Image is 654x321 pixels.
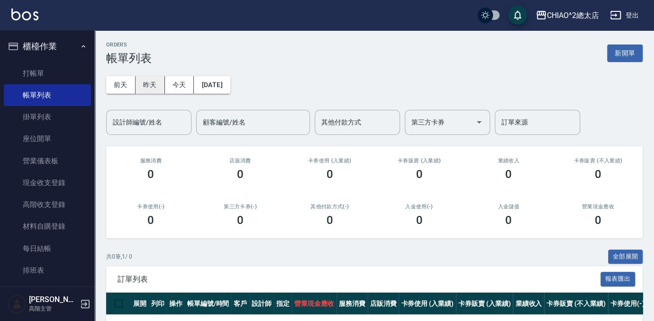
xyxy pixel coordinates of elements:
button: 報表匯出 [600,272,636,286]
button: save [508,6,527,25]
h3: 0 [595,168,601,181]
h3: 0 [416,214,422,227]
p: 高階主管 [29,304,77,313]
th: 指定 [274,293,292,315]
h2: 營業現金應收 [564,204,631,210]
a: 現場電腦打卡 [4,281,91,303]
img: Person [8,294,27,313]
p: 共 0 筆, 1 / 0 [106,252,132,261]
th: 帳單編號/時間 [185,293,232,315]
th: 客戶 [231,293,249,315]
th: 列印 [149,293,167,315]
th: 卡券販賣 (入業績) [456,293,513,315]
h2: ORDERS [106,42,152,48]
a: 座位開單 [4,128,91,150]
th: 卡券販賣 (不入業績) [544,293,608,315]
h3: 0 [147,168,154,181]
th: 業績收入 [513,293,544,315]
a: 高階收支登錄 [4,194,91,215]
h3: 0 [147,214,154,227]
h2: 卡券使用(-) [118,204,184,210]
h2: 業績收入 [475,158,542,164]
h2: 入金儲值 [475,204,542,210]
button: 今天 [165,76,194,94]
button: CHIAO^2總太店 [532,6,603,25]
th: 服務消費 [336,293,368,315]
a: 新開單 [607,48,643,57]
h3: 0 [595,214,601,227]
th: 營業現金應收 [292,293,336,315]
button: 前天 [106,76,136,94]
button: 全部展開 [608,250,643,264]
a: 報表匯出 [600,274,636,283]
h2: 卡券使用 (入業績) [296,158,363,164]
h5: [PERSON_NAME] [29,295,77,304]
h3: 0 [327,214,333,227]
th: 設計師 [249,293,274,315]
a: 現金收支登錄 [4,172,91,194]
button: 新開單 [607,45,643,62]
h3: 0 [505,168,512,181]
h3: 服務消費 [118,158,184,164]
a: 帳單列表 [4,84,91,106]
button: [DATE] [194,76,230,94]
th: 卡券使用 (入業績) [399,293,456,315]
h3: 0 [237,168,244,181]
div: CHIAO^2總太店 [547,9,599,21]
button: 櫃檯作業 [4,34,91,59]
span: 訂單列表 [118,275,600,284]
button: 登出 [606,7,643,24]
h2: 卡券販賣 (入業績) [386,158,453,164]
th: 卡券使用(-) [608,293,647,315]
h3: 0 [505,214,512,227]
a: 打帳單 [4,62,91,84]
th: 展開 [131,293,149,315]
a: 材料自購登錄 [4,215,91,237]
h3: 0 [237,214,244,227]
h2: 入金使用(-) [386,204,453,210]
button: Open [472,115,487,130]
th: 操作 [167,293,185,315]
h3: 帳單列表 [106,52,152,65]
th: 店販消費 [368,293,399,315]
h2: 店販消費 [207,158,274,164]
h2: 第三方卡券(-) [207,204,274,210]
img: Logo [11,9,38,20]
a: 掛單列表 [4,106,91,128]
a: 營業儀表板 [4,150,91,172]
h2: 其他付款方式(-) [296,204,363,210]
h2: 卡券販賣 (不入業績) [564,158,631,164]
h3: 0 [327,168,333,181]
button: 昨天 [136,76,165,94]
a: 排班表 [4,259,91,281]
h3: 0 [416,168,422,181]
a: 每日結帳 [4,238,91,259]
